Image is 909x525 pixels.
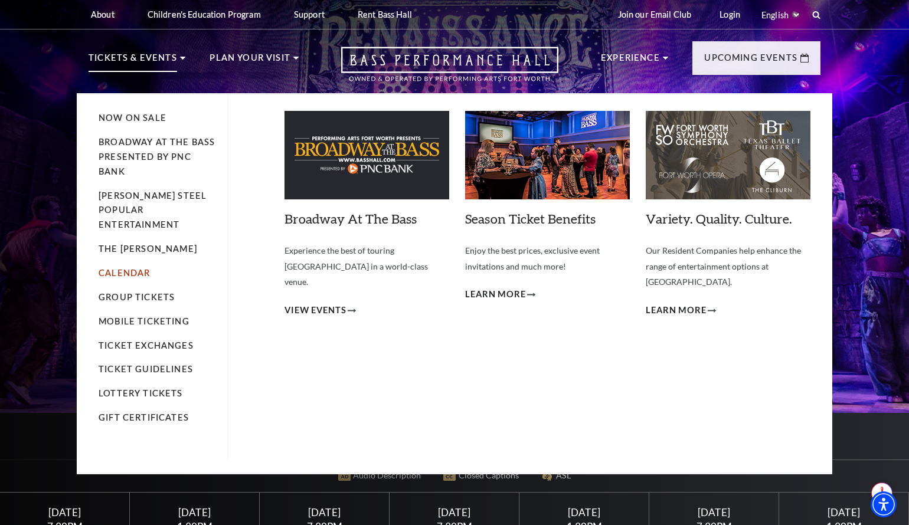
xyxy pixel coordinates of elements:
[465,211,596,227] a: Season Ticket Benefits
[99,340,194,350] a: Ticket Exchanges
[465,287,535,302] a: Learn More Season Ticket Benefits
[99,113,166,123] a: Now On Sale
[285,111,449,199] img: Broadway At The Bass
[646,111,810,199] img: Variety. Quality. Culture.
[285,243,449,290] p: Experience the best of touring [GEOGRAPHIC_DATA] in a world-class venue.
[465,243,630,274] p: Enjoy the best prices, exclusive event invitations and much more!
[99,316,189,326] a: Mobile Ticketing
[646,303,707,318] span: Learn More
[99,268,150,278] a: Calendar
[99,388,183,398] a: Lottery Tickets
[358,9,412,19] p: Rent Bass Hall
[99,292,175,302] a: Group Tickets
[285,303,356,318] a: View Events
[646,243,810,290] p: Our Resident Companies help enhance the range of entertainment options at [GEOGRAPHIC_DATA].
[285,211,417,227] a: Broadway At The Bass
[646,303,716,318] a: Learn More Variety. Quality. Culture.
[99,244,197,254] a: The [PERSON_NAME]
[299,47,601,93] a: Open this option
[704,51,797,72] p: Upcoming Events
[465,287,526,302] span: Learn More
[663,506,765,519] div: [DATE]
[91,9,115,19] p: About
[99,137,215,176] a: Broadway At The Bass presented by PNC Bank
[294,9,325,19] p: Support
[871,491,897,517] div: Accessibility Menu
[99,412,189,422] a: Gift Certificates
[14,506,116,519] div: [DATE]
[759,9,801,21] select: Select:
[646,211,792,227] a: Variety. Quality. Culture.
[274,506,375,519] div: [DATE]
[148,9,261,19] p: Children's Education Program
[99,364,193,374] a: Ticket Guidelines
[534,506,635,519] div: [DATE]
[89,51,177,72] p: Tickets & Events
[210,51,290,72] p: Plan Your Visit
[465,111,630,199] img: Season Ticket Benefits
[144,506,246,519] div: [DATE]
[404,506,505,519] div: [DATE]
[793,506,895,519] div: [DATE]
[99,191,207,230] a: [PERSON_NAME] Steel Popular Entertainment
[285,303,346,318] span: View Events
[601,51,660,72] p: Experience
